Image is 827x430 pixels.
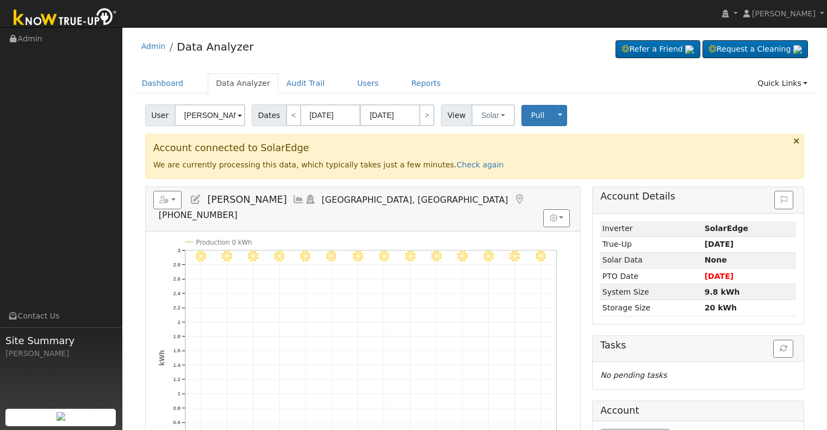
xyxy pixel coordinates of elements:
span: [PHONE_NUMBER] [159,210,238,220]
td: Storage Size [600,300,702,316]
a: Edit User (33768) [190,194,202,205]
span: Pull [531,111,544,120]
span: [GEOGRAPHIC_DATA], [GEOGRAPHIC_DATA] [322,195,508,205]
h5: Tasks [600,340,796,351]
button: Refresh [773,340,793,358]
img: retrieve [57,412,65,421]
a: Map [513,194,525,205]
text: 0.8 [173,405,181,411]
img: Know True-Up [8,6,122,30]
strong: None [705,255,727,264]
td: PTO Date [600,269,702,284]
td: System Size [600,284,702,300]
a: Admin [141,42,166,51]
i: 9/02 - Clear [352,251,363,261]
strong: ID: 4698784, authorized: 09/10/25 [705,224,748,233]
a: Users [349,73,387,94]
text: 0.6 [173,420,181,426]
a: Audit Trail [278,73,333,94]
td: Solar Data [600,252,702,268]
strong: 9.8 kWh [705,288,740,296]
a: Quick Links [749,73,816,94]
span: Dates [252,104,287,126]
text: 3 [177,247,180,253]
i: 8/29 - Clear [248,251,258,261]
span: [PERSON_NAME] [207,194,287,205]
text: 1.8 [173,333,181,339]
text: 1 [177,391,180,397]
a: Refer a Friend [615,40,700,59]
span: [DATE] [705,272,734,281]
i: No pending tasks [600,371,667,379]
a: Multi-Series Graph [293,194,304,205]
a: Data Analyzer [177,40,253,53]
i: 8/28 - Clear [222,251,232,261]
span: View [441,104,472,126]
a: > [419,104,434,126]
td: True-Up [600,236,702,252]
text: 2.2 [173,304,181,310]
i: 9/01 - Clear [326,251,337,261]
i: 8/27 - Clear [196,251,206,261]
h3: Account connected to SolarEdge [153,142,797,154]
i: 8/30 - Clear [274,251,284,261]
div: We are currently processing this data, which typically takes just a few minutes. [145,134,805,178]
h5: Account Details [600,191,796,202]
a: Check again [457,160,504,169]
a: Data Analyzer [208,73,278,94]
text: 1.2 [173,376,181,382]
a: Request a Cleaning [702,40,808,59]
i: 9/06 - Clear [457,251,468,261]
h5: Account [600,405,639,416]
text: 1.4 [173,362,181,368]
text: 2.8 [173,261,181,267]
i: 9/08 - Clear [509,251,520,261]
text: 1.6 [173,348,181,354]
text: 2.6 [173,276,181,282]
strong: 20 kWh [705,303,737,312]
text: 2 [177,319,180,325]
i: 9/09 - Clear [536,251,546,261]
i: 9/03 - Clear [378,251,389,261]
i: 8/31 - Clear [300,251,310,261]
a: Reports [403,73,449,94]
span: User [145,104,175,126]
i: 9/07 - Clear [483,251,494,261]
button: Issue History [774,191,793,209]
span: [PERSON_NAME] [752,9,816,18]
button: Pull [521,105,554,126]
input: Select a User [175,104,245,126]
a: Login As (last Never) [304,194,316,205]
button: Solar [471,104,515,126]
a: Dashboard [134,73,192,94]
a: < [286,104,301,126]
i: 9/04 - Clear [405,251,415,261]
div: [PERSON_NAME] [5,348,116,359]
img: retrieve [685,45,694,54]
text: Production 0 kWh [196,239,252,246]
i: 9/05 - Clear [431,251,442,261]
img: retrieve [793,45,802,54]
strong: [DATE] [705,240,734,248]
span: Site Summary [5,333,116,348]
td: Inverter [600,221,702,237]
text: 2.4 [173,290,181,296]
text: kWh [158,350,165,366]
